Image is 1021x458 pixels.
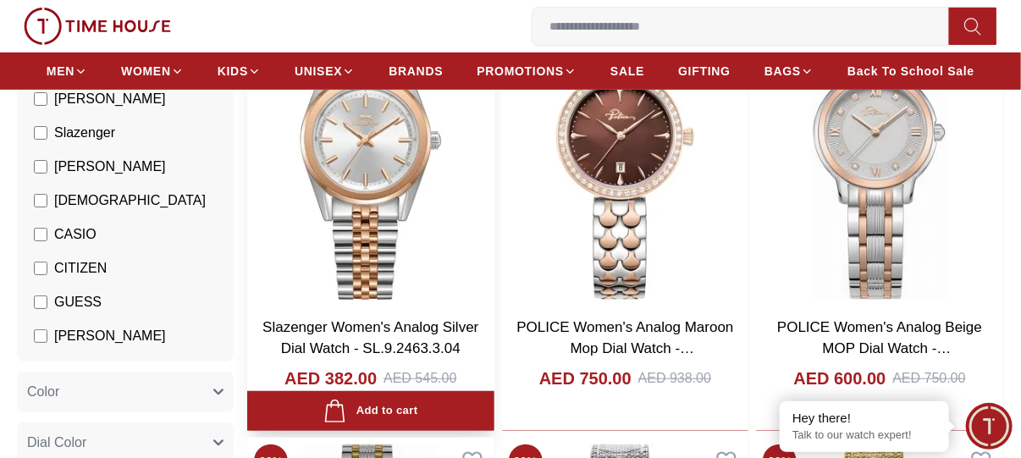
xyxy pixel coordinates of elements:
input: [PERSON_NAME] [34,160,47,174]
input: [PERSON_NAME] [34,92,47,106]
a: UNISEX [295,56,355,86]
span: Back To School Sale [847,63,974,80]
h4: AED 750.00 [539,367,632,390]
input: [PERSON_NAME] [34,329,47,343]
div: AED 938.00 [638,368,711,389]
span: [DEMOGRAPHIC_DATA] [54,190,206,211]
a: BRANDS [389,56,443,86]
span: BRANDS [389,63,443,80]
div: Chat Widget [966,403,1013,450]
span: BAGS [764,63,801,80]
span: Dial Color [27,433,86,453]
span: KIDS [218,63,248,80]
h4: AED 382.00 [284,367,377,390]
p: Talk to our watch expert! [792,428,936,443]
a: SALE [610,56,644,86]
a: BAGS [764,56,814,86]
button: Add to cart [247,391,494,431]
span: [PERSON_NAME] [54,326,166,346]
span: SALE [610,63,644,80]
div: AED 545.00 [384,368,456,389]
span: Slazenger [54,123,115,143]
span: [PERSON_NAME] [54,157,166,177]
div: AED 750.00 [893,368,966,389]
span: CITIZEN [54,258,107,279]
input: CITIZEN [34,262,47,275]
span: [PERSON_NAME] [54,89,166,109]
span: PROMOTIONS [477,63,564,80]
a: POLICE Women's Analog Beige MOP Dial Watch - PEWLG0076203 [777,319,982,378]
a: Slazenger Women's Analog Silver Dial Watch - SL.9.2463.3.04 [262,319,478,357]
input: [DEMOGRAPHIC_DATA] [34,194,47,207]
span: MEN [47,63,75,80]
a: GIFTING [678,56,731,86]
input: GUESS [34,295,47,309]
h4: AED 600.00 [794,367,886,390]
span: Color [27,382,59,402]
div: Add to cart [323,400,417,422]
a: POLICE Women's Analog Maroon Mop Dial Watch - PEWLG0076302 [516,319,733,378]
a: Back To School Sale [847,56,974,86]
input: Slazenger [34,126,47,140]
input: CASIO [34,228,47,241]
span: WOMEN [121,63,171,80]
span: GUESS [54,292,102,312]
span: GIFTING [678,63,731,80]
span: CASIO [54,224,97,245]
a: KIDS [218,56,261,86]
span: UNISEX [295,63,342,80]
a: WOMEN [121,56,184,86]
span: Police [54,360,91,380]
img: ... [24,8,171,45]
a: MEN [47,56,87,86]
button: Color [17,372,234,412]
a: PROMOTIONS [477,56,577,86]
div: Hey there! [792,410,936,427]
